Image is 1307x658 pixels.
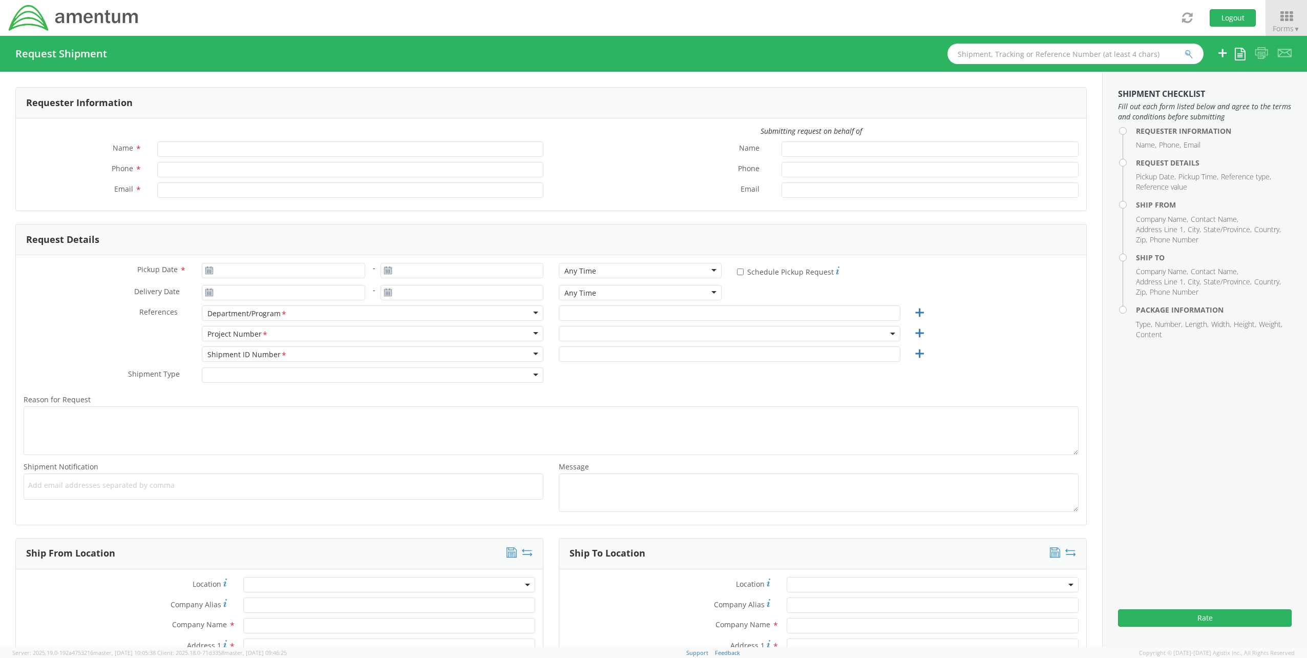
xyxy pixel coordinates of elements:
[1136,201,1292,209] h4: Ship From
[1191,214,1238,224] li: Contact Name
[1118,101,1292,122] span: Fill out each form listed below and agree to the terms and conditions before submitting
[26,548,115,559] h3: Ship From Location
[1211,319,1231,330] li: Width
[1259,319,1282,330] li: Weight
[715,649,740,656] a: Feedback
[12,649,156,656] span: Server: 2025.19.0-192a4753216
[570,548,645,559] h3: Ship To Location
[139,307,178,317] span: References
[1136,172,1176,182] li: Pickup Date
[564,266,596,276] div: Any Time
[93,649,156,656] span: master, [DATE] 10:05:38
[1254,224,1281,235] li: Country
[737,269,744,275] input: Schedule Pickup Request
[134,286,180,298] span: Delivery Date
[686,649,708,656] a: Support
[1136,214,1188,224] li: Company Name
[1136,266,1188,277] li: Company Name
[224,649,287,656] span: master, [DATE] 09:46:25
[1188,277,1201,287] li: City
[137,264,178,274] span: Pickup Date
[564,288,596,298] div: Any Time
[738,163,760,175] span: Phone
[1191,266,1238,277] li: Contact Name
[1136,277,1185,287] li: Address Line 1
[8,4,140,32] img: dyn-intl-logo-049831509241104b2a82.png
[24,395,91,404] span: Reason for Request
[128,369,180,381] span: Shipment Type
[559,462,589,471] span: Message
[715,620,770,629] span: Company Name
[1188,224,1201,235] li: City
[739,143,760,155] span: Name
[1178,172,1218,182] li: Pickup Time
[1136,159,1292,167] h4: Request Details
[1159,140,1181,150] li: Phone
[1136,306,1292,314] h4: Package Information
[26,98,133,108] h3: Requester Information
[171,600,221,609] span: Company Alias
[112,163,133,173] span: Phone
[1136,330,1162,340] li: Content
[207,349,287,360] div: Shipment ID Number
[1136,287,1147,297] li: Zip
[1254,277,1281,287] li: Country
[15,48,107,59] h4: Request Shipment
[1294,25,1300,33] span: ▼
[1184,140,1200,150] li: Email
[207,309,287,319] div: Department/Program
[26,235,99,245] h3: Request Details
[1136,140,1156,150] li: Name
[1136,127,1292,135] h4: Requester Information
[114,184,133,194] span: Email
[947,44,1204,64] input: Shipment, Tracking or Reference Number (at least 4 chars)
[1221,172,1271,182] li: Reference type
[714,600,765,609] span: Company Alias
[207,329,268,340] div: Project Number
[741,184,760,196] span: Email
[1150,287,1198,297] li: Phone Number
[761,126,862,136] i: Submitting request on behalf of
[1210,9,1256,27] button: Logout
[1150,235,1198,245] li: Phone Number
[28,480,539,490] span: Add email addresses separated by comma
[1136,235,1147,245] li: Zip
[24,462,98,471] span: Shipment Notification
[1139,649,1295,657] span: Copyright © [DATE]-[DATE] Agistix Inc., All Rights Reserved
[736,579,765,589] span: Location
[113,143,133,153] span: Name
[1204,224,1252,235] li: State/Province
[1118,90,1292,99] h3: Shipment Checklist
[187,641,221,650] span: Address 1
[1136,182,1187,192] li: Reference value
[1118,609,1292,627] button: Rate
[157,649,287,656] span: Client: 2025.18.0-71d3358
[1234,319,1256,330] li: Height
[172,620,227,629] span: Company Name
[1136,319,1152,330] li: Type
[193,579,221,589] span: Location
[1204,277,1252,287] li: State/Province
[1155,319,1183,330] li: Number
[1273,24,1300,33] span: Forms
[1136,254,1292,261] h4: Ship To
[737,265,839,277] label: Schedule Pickup Request
[1136,224,1185,235] li: Address Line 1
[1185,319,1209,330] li: Length
[730,641,765,650] span: Address 1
